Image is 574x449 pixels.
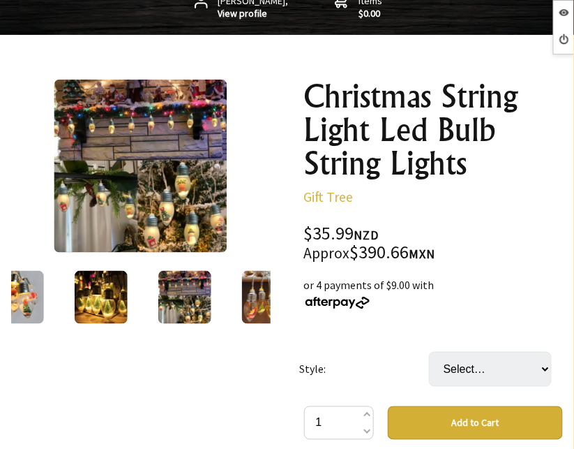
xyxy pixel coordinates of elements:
img: Christmas String Light Led Bulb String Lights [158,271,211,324]
span: NZD [354,227,379,243]
h1: Christmas String Light Led Bulb String Lights [304,80,564,180]
div: or 4 payments of $9.00 with [304,277,564,310]
td: Style: [299,332,429,406]
img: Christmas String Light Led Bulb String Lights [242,271,295,324]
a: Gift Tree [304,188,354,205]
span: MXN [409,246,436,262]
img: Christmas String Light Led Bulb String Lights [74,271,128,324]
strong: View profile [218,8,289,20]
img: Christmas String Light Led Bulb String Lights [54,80,227,253]
strong: $0.00 [358,8,385,20]
div: $35.99 $390.66 [304,225,564,263]
small: Approx [304,244,350,263]
img: Afterpay [304,297,371,309]
button: Add to Cart [388,406,564,440]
